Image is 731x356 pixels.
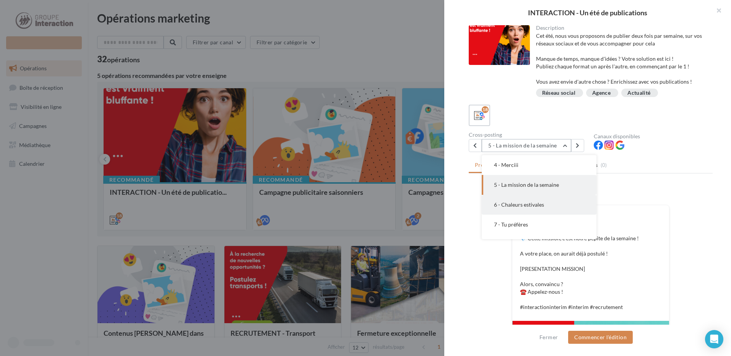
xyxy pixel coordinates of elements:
[594,134,713,139] div: Canaux disponibles
[536,333,561,342] button: Fermer
[482,139,571,152] button: 5 - La mission de la semaine
[542,90,576,96] div: Réseau social
[494,221,528,228] span: 7 - Tu préfères
[482,175,596,195] button: 5 - La mission de la semaine
[592,90,611,96] div: Agence
[494,201,544,208] span: 6 - Chaleurs estivales
[705,330,723,348] div: Open Intercom Messenger
[494,181,559,188] span: 5 - La mission de la semaine
[456,9,719,16] div: INTERACTION - Un été de publications
[536,32,707,86] div: Cet été, nous vous proposons de publier deux fois par semaine, sur vos réseaux sociaux et de vous...
[536,25,707,31] div: Description
[601,162,607,168] span: (0)
[568,331,633,344] button: Commencer l'édition
[494,162,518,168] span: 4 - Merciii
[482,195,596,215] button: 6 - Chaleurs estivales
[469,132,588,138] div: Cross-posting
[482,155,596,175] button: 4 - Merciii
[627,90,650,96] div: Actualité
[482,215,596,235] button: 7 - Tu préfères
[520,235,661,311] p: 💎 Cette mission, c'est notre pépite de la semaine ! A votre place, on aurait déjà postulé ! [PRES...
[482,106,489,113] div: 18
